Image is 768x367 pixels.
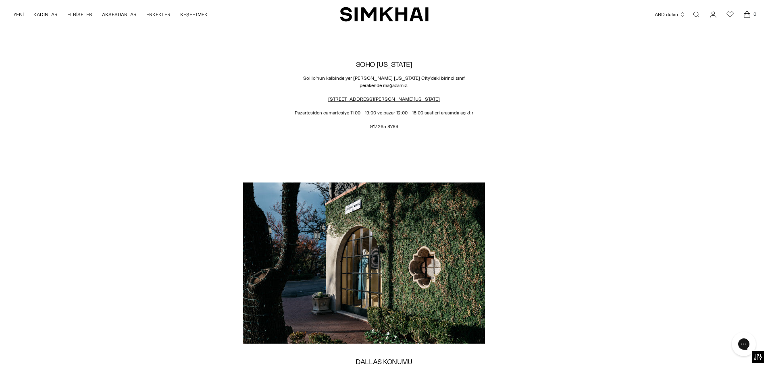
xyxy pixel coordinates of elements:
[33,6,58,23] a: KADINLAR
[13,6,24,23] a: YENİ
[655,12,678,17] font: ABD doları
[370,124,398,129] font: 917.265.8789
[705,6,721,23] a: Hesap sayfasına git
[753,11,756,17] font: 0
[340,6,429,22] a: SİMKHAY
[328,96,440,102] a: [STREET_ADDRESS][PERSON_NAME][US_STATE]
[356,60,412,68] font: SOHO [US_STATE]
[243,182,485,344] img: JONATHAN SIMKHAI DALLAS KONUM
[722,6,738,23] a: İstek listesi
[67,6,92,23] a: ELBİSELER
[146,6,171,23] a: ERKEKLER
[180,6,208,23] a: KEŞFETMEK
[303,75,465,88] font: SoHo'nun kalbinde yer [PERSON_NAME] [US_STATE] City'deki birinci sınıf perakende mağazamız.
[655,6,685,23] button: ABD doları
[295,110,473,116] font: Pazartesiden cumartesiye 11:00 - 19:00 ve pazar 12:00 - 18:00 saatleri arasında açıktır
[688,6,704,23] a: Açık arama modu
[739,6,755,23] a: Açık alışveriş sepeti modali
[102,6,137,23] a: AKSESUARLAR
[356,357,412,366] font: DALLAS KONUMU
[728,329,760,359] iframe: Gorgias canlı sohbet mesajlaşma programı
